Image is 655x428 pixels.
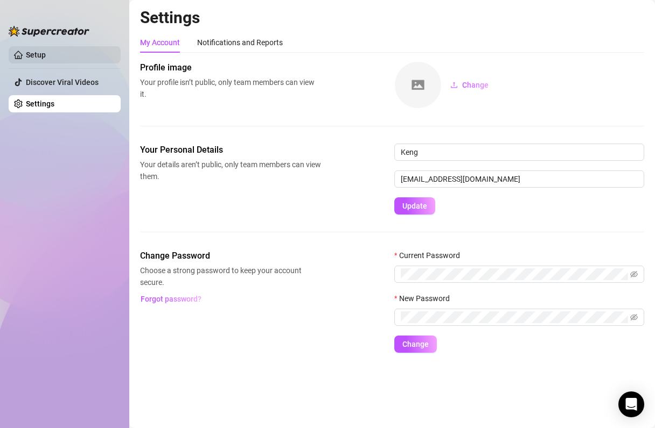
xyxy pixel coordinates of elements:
div: Open Intercom Messenger [618,391,644,417]
a: Discover Viral Videos [26,78,99,87]
span: Forgot password? [141,295,201,303]
span: Change [462,81,489,89]
img: logo-BBDzfeDw.svg [9,26,89,37]
span: upload [450,81,458,89]
span: Your profile isn’t public, only team members can view it. [140,76,321,100]
img: square-placeholder.png [395,62,441,108]
span: eye-invisible [630,313,638,321]
label: Current Password [394,249,467,261]
div: Notifications and Reports [197,37,283,48]
input: Enter name [394,144,644,161]
span: Your Personal Details [140,144,321,156]
span: Change [402,340,429,348]
span: Update [402,202,427,210]
input: New Password [401,311,628,323]
span: Change Password [140,249,321,262]
a: Settings [26,99,54,108]
label: New Password [394,293,457,304]
div: My Account [140,37,180,48]
input: Enter new email [394,170,644,188]
button: Update [394,197,435,215]
button: Change [442,76,497,94]
input: Current Password [401,268,628,280]
button: Change [394,336,437,353]
button: Forgot password? [140,290,201,308]
a: Setup [26,51,46,59]
span: Your details aren’t public, only team members can view them. [140,159,321,182]
span: eye-invisible [630,270,638,278]
span: Profile image [140,61,321,74]
span: Choose a strong password to keep your account secure. [140,265,321,288]
h2: Settings [140,8,644,28]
